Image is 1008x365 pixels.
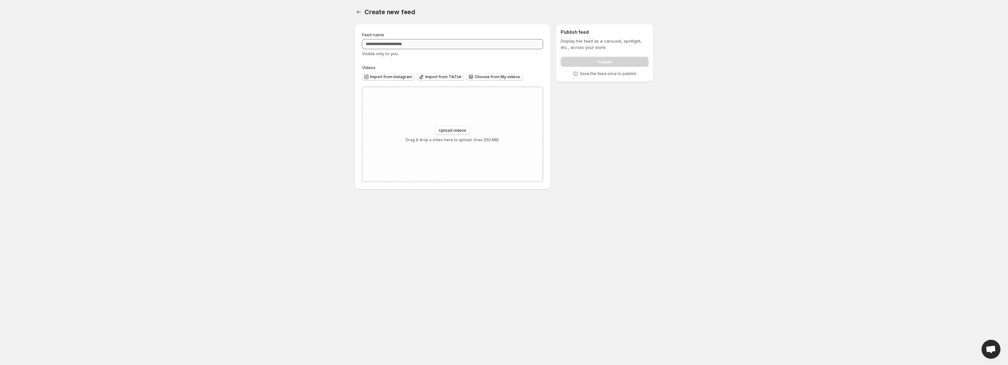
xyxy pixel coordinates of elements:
[580,71,637,76] p: Save the feed once to publish.
[982,340,1000,359] div: Open chat
[561,29,649,35] h2: Publish feed
[435,126,470,135] button: Upload videos
[475,74,520,79] span: Choose from My videos
[362,73,415,81] button: Import from Instagram
[354,8,363,16] button: Settings
[406,137,499,142] p: Drag & drop a video here to upload. (max 250 MB)
[362,51,399,56] span: Visible only to you.
[364,8,415,16] span: Create new feed
[439,128,466,133] span: Upload videos
[362,32,384,37] span: Feed name
[561,38,649,50] p: Display the feed as a carousel, spotlight, etc., across your store.
[417,73,464,81] button: Import from TikTok
[370,74,412,79] span: Import from Instagram
[425,74,461,79] span: Import from TikTok
[362,65,375,70] span: Videos
[467,73,523,81] button: Choose from My videos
